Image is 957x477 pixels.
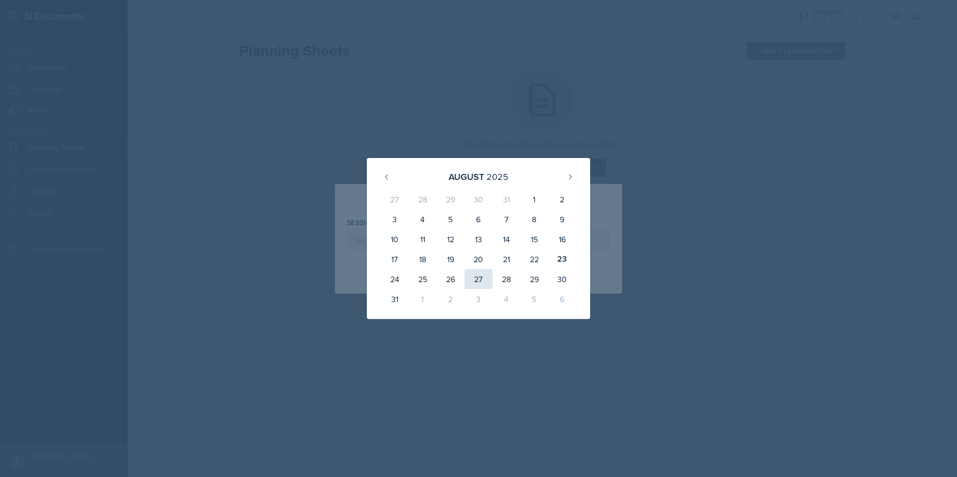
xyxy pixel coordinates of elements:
[437,209,465,229] div: 5
[492,289,520,309] div: 4
[409,189,437,209] div: 28
[548,269,576,289] div: 30
[520,289,548,309] div: 5
[492,229,520,249] div: 14
[437,189,465,209] div: 29
[548,209,576,229] div: 9
[520,189,548,209] div: 1
[381,189,409,209] div: 27
[437,229,465,249] div: 12
[548,189,576,209] div: 2
[465,289,492,309] div: 3
[520,209,548,229] div: 8
[437,269,465,289] div: 26
[381,229,409,249] div: 10
[381,249,409,269] div: 17
[409,249,437,269] div: 18
[465,269,492,289] div: 27
[492,249,520,269] div: 21
[492,209,520,229] div: 7
[381,289,409,309] div: 31
[548,249,576,269] div: 23
[465,229,492,249] div: 13
[437,289,465,309] div: 2
[492,269,520,289] div: 28
[465,249,492,269] div: 20
[520,249,548,269] div: 22
[492,189,520,209] div: 31
[548,229,576,249] div: 16
[409,209,437,229] div: 4
[548,289,576,309] div: 6
[520,229,548,249] div: 15
[381,269,409,289] div: 24
[520,269,548,289] div: 29
[381,209,409,229] div: 3
[486,170,508,183] div: 2025
[409,229,437,249] div: 11
[409,269,437,289] div: 25
[449,170,484,183] div: August
[437,249,465,269] div: 19
[465,189,492,209] div: 30
[409,289,437,309] div: 1
[465,209,492,229] div: 6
